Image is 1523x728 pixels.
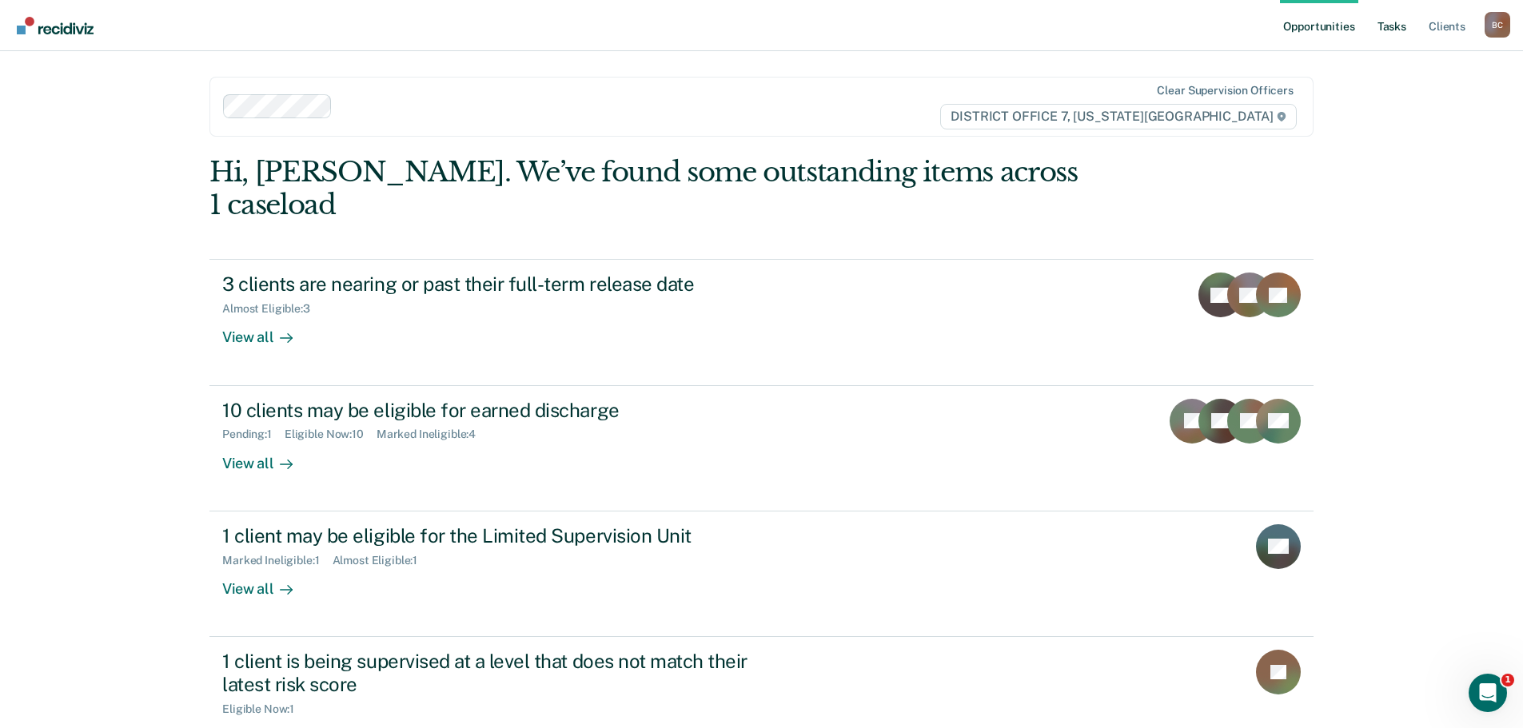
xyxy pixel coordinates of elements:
div: Marked Ineligible : 1 [222,554,332,567]
div: Hi, [PERSON_NAME]. We’ve found some outstanding items across 1 caseload [209,156,1093,221]
button: Profile dropdown button [1485,12,1510,38]
iframe: Intercom live chat [1469,674,1507,712]
span: DISTRICT OFFICE 7, [US_STATE][GEOGRAPHIC_DATA] [940,104,1296,129]
div: 1 client is being supervised at a level that does not match their latest risk score [222,650,783,696]
span: 1 [1501,674,1514,686]
img: Recidiviz [17,17,94,34]
div: View all [222,441,312,472]
a: 10 clients may be eligible for earned dischargePending:1Eligible Now:10Marked Ineligible:4View all [209,386,1314,511]
div: Almost Eligible : 1 [333,554,431,567]
div: View all [222,316,312,347]
div: 1 client may be eligible for the Limited Supervision Unit [222,524,783,547]
div: Clear supervision officers [1157,84,1293,97]
div: View all [222,567,312,598]
div: 3 clients are nearing or past their full-term release date [222,273,783,296]
div: B C [1485,12,1510,38]
a: 3 clients are nearing or past their full-term release dateAlmost Eligible:3View all [209,259,1314,385]
div: Marked Ineligible : 4 [377,428,488,441]
div: 10 clients may be eligible for earned discharge [222,399,783,422]
div: Eligible Now : 1 [222,702,307,716]
div: Eligible Now : 10 [285,428,377,441]
a: 1 client may be eligible for the Limited Supervision UnitMarked Ineligible:1Almost Eligible:1View... [209,511,1314,637]
div: Almost Eligible : 3 [222,302,323,316]
div: Pending : 1 [222,428,285,441]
